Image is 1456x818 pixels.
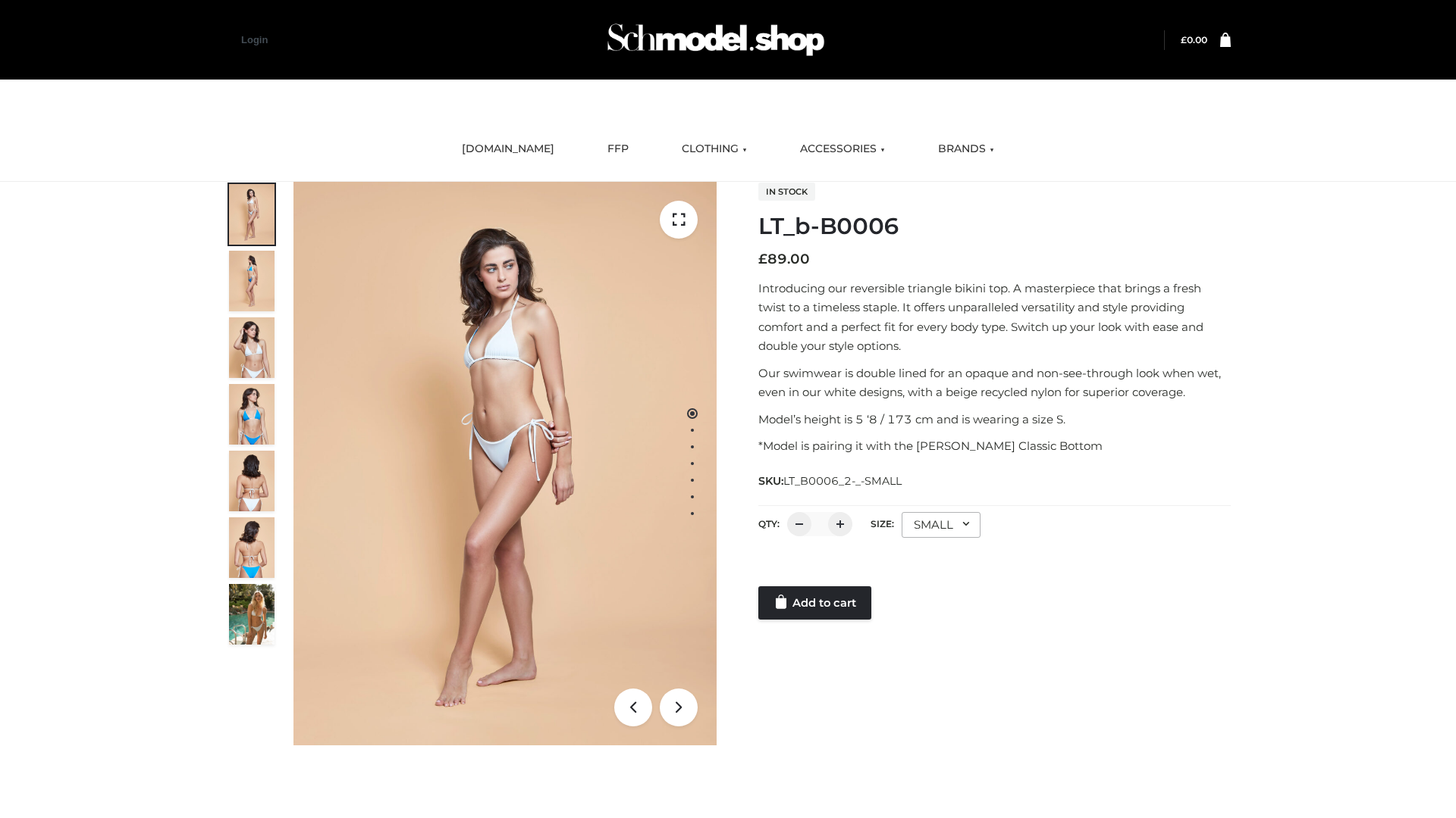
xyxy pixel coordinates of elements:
[229,251,275,311] img: ArielClassicBikiniTop_CloudNine_AzureSky_OW114ECO_2-scaled.jpg
[229,317,275,378] img: ArielClassicBikiniTop_CloudNine_AzureSky_OW114ECO_3-scaled.jpg
[229,184,275,245] img: ArielClassicBikiniTop_CloudNine_AzureSky_OW114ECO_1-scaled.jpg
[758,518,780,529] label: QTY:
[229,451,275,511] img: ArielClassicBikiniTop_CloudNine_AzureSky_OW114ECO_7-scaled.jpg
[670,133,758,166] a: CLOTHING
[783,474,902,488] span: LT_B0006_2-_-SMALL
[871,518,894,529] label: Size:
[758,364,1231,402] p: Our swimwear is double lined for an opaque and non-see-through look when wet, even in our white d...
[1181,34,1187,45] span: £
[758,279,1231,356] p: Introducing our reversible triangle bikini top. A masterpiece that brings a fresh twist to a time...
[927,133,1006,166] a: BRANDS
[902,512,981,538] div: SMALL
[450,133,566,166] a: [DOMAIN_NAME]
[229,517,275,578] img: ArielClassicBikiniTop_CloudNine_AzureSky_OW114ECO_8-scaled.jpg
[758,586,871,620] a: Add to cart
[758,472,903,490] span: SKU:
[758,183,815,201] span: In stock
[602,10,830,70] img: Schmodel Admin 964
[1181,34,1207,45] bdi: 0.00
[1181,34,1207,45] a: £0.00
[758,410,1231,429] p: Model’s height is 5 ‘8 / 173 cm and is wearing a size S.
[229,384,275,445] img: ArielClassicBikiniTop_CloudNine_AzureSky_OW114ECO_4-scaled.jpg
[596,133,640,166] a: FFP
[241,34,268,45] a: Login
[758,251,767,267] span: £
[758,213,1231,240] h1: LT_b-B0006
[229,584,275,645] img: Arieltop_CloudNine_AzureSky2.jpg
[758,436,1231,456] p: *Model is pairing it with the [PERSON_NAME] Classic Bottom
[789,133,896,166] a: ACCESSORIES
[758,251,810,267] bdi: 89.00
[293,182,717,745] img: ArielClassicBikiniTop_CloudNine_AzureSky_OW114ECO_1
